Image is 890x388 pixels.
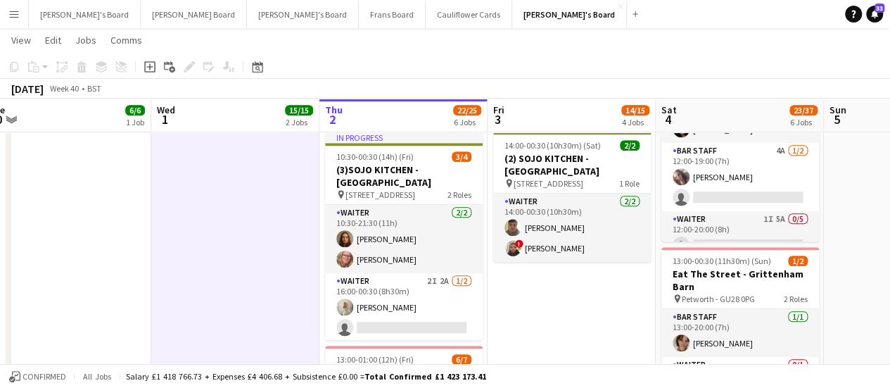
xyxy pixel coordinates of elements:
[784,294,808,304] span: 2 Roles
[285,105,313,115] span: 15/15
[493,104,504,116] span: Fri
[325,132,483,143] div: In progress
[110,34,142,46] span: Comms
[75,34,96,46] span: Jobs
[622,117,649,127] div: 4 Jobs
[493,132,651,262] app-job-card: 14:00-00:30 (10h30m) (Sat)2/2(2) SOJO KITCHEN - [GEOGRAPHIC_DATA] [STREET_ADDRESS]1 RoleWaiter2/2...
[866,6,883,23] a: 33
[661,268,819,293] h3: Eat The Street - Grittenham Barn
[141,1,247,28] button: [PERSON_NAME] Board
[29,1,141,28] button: [PERSON_NAME]'s Board
[364,371,486,382] span: Total Confirmed £1 423 173.41
[454,117,481,127] div: 6 Jobs
[789,105,818,115] span: 23/37
[325,205,483,273] app-card-role: Waiter2/210:30-21:30 (11h)[PERSON_NAME][PERSON_NAME]
[493,194,651,262] app-card-role: Waiter2/214:00-00:30 (10h30m)[PERSON_NAME]![PERSON_NAME]
[39,31,67,49] a: Edit
[126,371,486,382] div: Salary £1 418 766.73 + Expenses £4 406.68 + Subsistence £0.00 =
[661,143,819,211] app-card-role: BAR STAFF4A1/212:00-19:00 (7h)[PERSON_NAME]
[155,111,175,127] span: 1
[447,189,471,200] span: 2 Roles
[829,104,846,116] span: Sun
[661,33,819,242] app-job-card: 11:30-01:00 (13h30m) (Sun)4/12(12)Eat The Street -Greenstrees Estate [STREET_ADDRESS]5 RolesWaite...
[790,117,817,127] div: 6 Jobs
[45,34,61,46] span: Edit
[157,104,175,116] span: Wed
[125,105,145,115] span: 6/6
[80,371,114,382] span: All jobs
[325,273,483,342] app-card-role: Waiter2I2A1/216:00-00:30 (8h30m)[PERSON_NAME]
[359,1,426,28] button: Frans Board
[453,105,481,115] span: 22/25
[682,294,755,304] span: Petworth - GU28 0PG
[11,82,44,96] div: [DATE]
[515,239,523,248] span: !
[23,372,66,382] span: Confirmed
[6,31,37,49] a: View
[788,256,808,266] span: 1/2
[504,140,601,151] span: 14:00-00:30 (10h30m) (Sat)
[493,152,651,177] h3: (2) SOJO KITCHEN - [GEOGRAPHIC_DATA]
[875,4,884,13] span: 33
[620,140,640,151] span: 2/2
[7,369,68,384] button: Confirmed
[336,151,414,162] span: 10:30-00:30 (14h) (Fri)
[659,111,677,127] span: 4
[673,256,771,266] span: 13:00-00:30 (11h30m) (Sun)
[661,309,819,357] app-card-role: BAR STAFF1/113:00-20:00 (7h)[PERSON_NAME]
[46,83,82,94] span: Week 40
[70,31,102,49] a: Jobs
[11,34,31,46] span: View
[345,189,415,200] span: [STREET_ADDRESS]
[325,132,483,340] app-job-card: In progress10:30-00:30 (14h) (Fri)3/4(3)SOJO KITCHEN - [GEOGRAPHIC_DATA] [STREET_ADDRESS]2 RolesW...
[247,1,359,28] button: [PERSON_NAME]'s Board
[336,354,414,365] span: 13:00-01:00 (12h) (Fri)
[452,354,471,365] span: 6/7
[325,104,343,116] span: Thu
[621,105,649,115] span: 14/15
[491,111,504,127] span: 3
[512,1,627,28] button: [PERSON_NAME]'s Board
[661,211,819,341] app-card-role: Waiter1I5A0/512:00-20:00 (8h)
[827,111,846,127] span: 5
[105,31,148,49] a: Comms
[661,104,677,116] span: Sat
[87,83,101,94] div: BST
[325,163,483,189] h3: (3)SOJO KITCHEN - [GEOGRAPHIC_DATA]
[426,1,512,28] button: Cauliflower Cards
[126,117,144,127] div: 1 Job
[452,151,471,162] span: 3/4
[619,178,640,189] span: 1 Role
[286,117,312,127] div: 2 Jobs
[323,111,343,127] span: 2
[514,178,583,189] span: [STREET_ADDRESS]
